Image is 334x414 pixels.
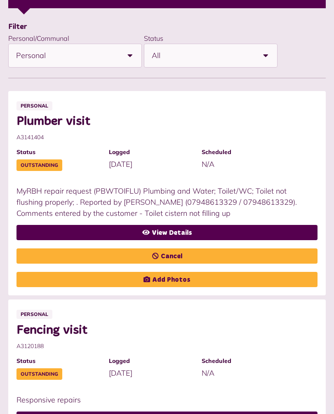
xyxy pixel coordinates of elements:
span: A3120188 [16,342,309,351]
span: Logged [109,357,193,365]
a: Cancel [16,248,318,264]
span: Filter [8,23,27,30]
span: Outstanding [16,159,62,171]
p: MyRBH repair request (PBWTOIFLU) Plumbing and Water; Toilet/WC; Toilet not flushing properly; . R... [16,185,309,219]
span: A3141404 [16,133,309,142]
span: Logged [109,148,193,157]
span: Status [16,357,101,365]
span: Outstanding [16,368,62,380]
span: [DATE] [109,368,132,378]
span: Personal [16,101,52,110]
span: Scheduled [202,357,286,365]
span: Fencing visit [16,323,309,338]
span: Plumber visit [16,114,309,129]
span: [DATE] [109,159,132,169]
a: View Details [16,225,318,240]
a: Add Photos [16,272,318,287]
span: N/A [202,368,214,378]
label: Personal/Communal [8,34,69,42]
p: Responsive repairs [16,394,309,405]
span: N/A [202,159,214,169]
span: Personal [16,310,52,319]
label: Status [144,34,163,42]
span: Status [16,148,101,157]
span: Scheduled [202,148,286,157]
span: All [152,44,254,67]
span: Personal [16,44,118,67]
